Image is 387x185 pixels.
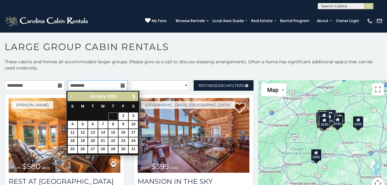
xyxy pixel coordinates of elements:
a: 3 [129,112,138,120]
div: $930 [334,112,345,124]
span: from [141,165,150,170]
span: Friday [122,104,124,108]
span: Next [131,94,136,99]
button: Change map style [261,83,286,96]
a: 20 [88,137,98,145]
img: White-1-2.png [5,15,90,27]
a: Local Area Guide [209,17,247,25]
a: 30 [119,146,128,153]
img: phone-regular-white.png [367,18,373,24]
span: $395 [151,162,169,171]
span: 2026 [107,94,116,99]
a: 24 [129,137,138,145]
a: 5 [78,121,87,128]
a: 23 [119,137,128,145]
a: 17 [129,129,138,137]
span: Map [267,87,278,93]
img: Rest at Mountain Crest [9,98,120,173]
span: daily [170,165,179,170]
span: January [89,94,106,99]
span: Sunday [71,104,74,108]
div: $435 [319,112,329,123]
a: 15 [108,129,118,137]
a: Real Estate [248,17,276,25]
div: $550 [353,116,363,128]
button: Toggle fullscreen view [372,83,384,96]
span: $580 [22,162,41,171]
div: $650 [316,112,326,124]
a: 27 [88,146,98,153]
span: My Favs [152,18,167,24]
a: [PERSON_NAME] [12,101,53,109]
a: 19 [78,137,87,145]
a: 21 [98,137,108,145]
a: Add to favorites [233,102,246,115]
span: Monday [81,104,84,108]
a: 11 [68,129,77,137]
a: 8 [108,121,118,128]
a: 14 [98,129,108,137]
div: $290 [319,116,329,128]
a: [GEOGRAPHIC_DATA], [GEOGRAPHIC_DATA] [141,101,235,109]
div: $350 [332,116,342,128]
span: Refine Filters [199,83,244,88]
div: $565 [325,110,336,121]
div: $395 [317,111,328,123]
img: mail-regular-white.png [376,18,382,24]
a: My Favs [145,18,167,24]
a: Owner Login [333,17,362,25]
a: RefineSearchFilters [194,80,254,91]
a: Mansion In The Sky from $395 daily [138,98,249,173]
span: Tuesday [91,104,94,108]
div: $325 [317,110,328,122]
a: 12 [78,129,87,137]
span: Thursday [112,104,114,108]
span: daily [42,165,50,170]
span: from [12,165,21,170]
span: Wednesday [101,104,105,108]
a: 26 [78,146,87,153]
a: Next [130,92,138,100]
a: 28 [98,146,108,153]
a: 18 [68,137,77,145]
a: Rental Program [277,17,312,25]
a: About [314,17,332,25]
a: 16 [119,129,128,137]
a: 7 [98,121,108,128]
a: 31 [129,146,138,153]
a: 29 [108,146,118,153]
a: Browse Rentals [173,17,208,25]
div: $395 [324,113,334,125]
a: 25 [68,146,77,153]
a: 2 [119,112,128,120]
a: Rest at Mountain Crest from $580 daily [9,98,120,173]
a: 10 [129,121,138,128]
a: 22 [108,137,118,145]
span: Saturday [132,104,135,108]
a: 4 [68,121,77,128]
a: 6 [88,121,98,128]
img: Mansion In The Sky [138,98,249,173]
span: Search [213,83,229,88]
a: 13 [88,129,98,137]
div: $580 [311,149,321,161]
a: 9 [119,121,128,128]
